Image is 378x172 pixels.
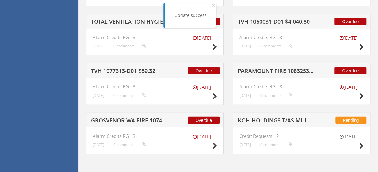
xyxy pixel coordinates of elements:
[239,142,251,147] small: [DATE]
[186,84,217,90] small: [DATE]
[186,35,217,41] small: [DATE]
[188,67,220,74] span: Overdue
[238,68,314,76] h5: PARAMOUNT FIRE 1083253-D01 $86.51
[333,134,364,140] small: [DATE]
[335,117,366,124] span: Pending
[238,118,314,125] h5: KOH HOLDINGS T/AS MULTIPLE SERVICES 1081241-D01 $195.15
[238,19,314,26] h5: TVH 1060031-D01 $4,040.80
[93,35,217,40] h4: Alarm Credits RG - 3
[260,93,293,98] small: 0 comments...
[186,134,217,140] small: [DATE]
[260,142,293,147] small: 0 comments...
[113,142,146,147] small: 0 comments...
[174,12,207,18] div: Update success
[333,84,364,90] small: [DATE]
[93,93,104,98] small: [DATE]
[239,35,364,40] h4: Alarm Credits RG - 3
[260,44,293,48] small: 0 comments...
[239,84,364,89] h4: Alarm Credits RG - 3
[93,142,104,147] small: [DATE]
[239,93,251,98] small: [DATE]
[211,1,215,10] span: ×
[334,18,366,25] span: Overdue
[93,134,217,139] h4: Alarm Credits RG - 3
[334,67,366,74] span: Overdue
[333,35,364,41] small: [DATE]
[91,68,168,76] h5: TVH 1077313-D01 $89.32
[93,84,217,89] h4: Alarm Credits RG - 3
[113,44,146,48] small: 0 comments...
[188,117,220,124] span: Overdue
[91,118,168,125] h5: GROSVENOR WA FIRE 1074305-D01 $271.04
[239,44,251,48] small: [DATE]
[239,134,364,139] h4: Credit Requests - 2
[113,93,146,98] small: 0 comments...
[93,44,104,48] small: [DATE]
[91,19,168,26] h5: TOTAL VENTILATION HYGIENE 1081794-D01 $10,686.50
